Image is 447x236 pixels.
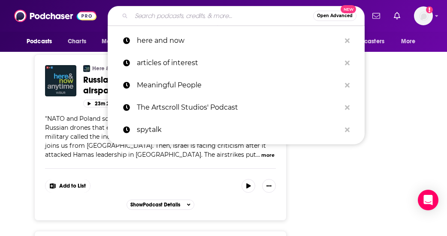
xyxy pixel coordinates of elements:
[414,6,433,25] button: Show profile menu
[108,119,365,141] a: spytalk
[338,33,397,50] button: open menu
[262,179,276,193] button: Show More Button
[131,9,313,23] input: Search podcasts, credits, & more...
[27,36,52,48] span: Podcasts
[313,11,356,21] button: Open AdvancedNew
[45,115,266,158] span: NATO and Poland scrambled fighter jets [DATE] to shoot down several Russian drones that entered P...
[418,190,438,210] div: Open Intercom Messenger
[130,202,180,208] span: Show Podcast Details
[83,75,266,96] span: Russian drones shot down after entering Polish airspace
[45,179,90,193] button: Show More Button
[390,9,404,23] a: Show notifications dropdown
[395,33,426,50] button: open menu
[137,74,341,96] p: Meaningful People
[401,36,416,48] span: More
[108,6,365,26] div: Search podcasts, credits, & more...
[127,200,194,210] button: ShowPodcast Details
[83,99,118,108] button: 23m 21s
[59,183,86,189] span: Add to List
[96,33,143,50] button: open menu
[137,52,341,74] p: articles of interest
[45,65,76,96] img: Russian drones shot down after entering Polish airspace
[108,74,365,96] a: Meaningful People
[256,151,260,158] span: ...
[14,8,97,24] img: Podchaser - Follow, Share and Rate Podcasts
[414,6,433,25] span: Logged in as AtriaBooks
[21,33,63,50] button: open menu
[108,30,365,52] a: here and now
[92,65,145,72] a: Here & Now Anytime
[108,52,365,74] a: articles of interest
[137,30,341,52] p: here and now
[341,5,356,13] span: New
[414,6,433,25] img: User Profile
[261,152,275,159] button: more
[83,65,90,72] img: Here & Now Anytime
[426,6,433,13] svg: Add a profile image
[317,14,353,18] span: Open Advanced
[102,36,132,48] span: Monitoring
[137,119,341,141] p: spytalk
[45,115,266,158] span: "
[68,36,86,48] span: Charts
[83,75,276,96] a: Russian drones shot down after entering Polish airspace
[62,33,91,50] a: Charts
[137,96,341,119] p: The Artscroll Studios' Podcast
[108,96,365,119] a: The Artscroll Studios' Podcast
[369,9,384,23] a: Show notifications dropdown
